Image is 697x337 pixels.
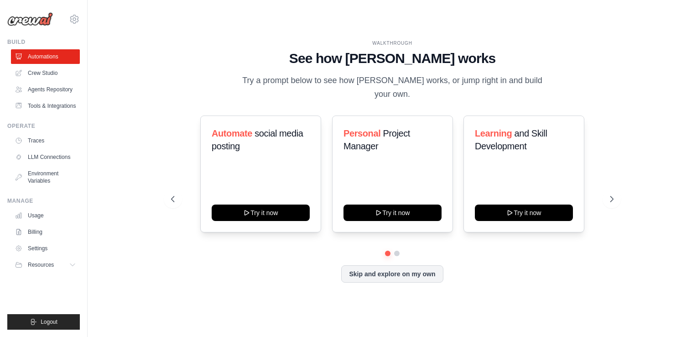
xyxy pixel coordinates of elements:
[7,122,80,130] div: Operate
[41,318,57,326] span: Logout
[651,293,697,337] iframe: Chat Widget
[7,314,80,330] button: Logout
[28,261,54,269] span: Resources
[343,128,380,138] span: Personal
[11,66,80,80] a: Crew Studio
[11,133,80,148] a: Traces
[7,197,80,205] div: Manage
[7,12,53,26] img: Logo
[171,50,614,67] h1: See how [PERSON_NAME] works
[11,99,80,113] a: Tools & Integrations
[11,258,80,272] button: Resources
[475,128,512,138] span: Learning
[11,150,80,164] a: LLM Connections
[212,128,252,138] span: Automate
[11,225,80,239] a: Billing
[343,128,410,151] span: Project Manager
[11,166,80,188] a: Environment Variables
[7,38,80,46] div: Build
[212,128,303,151] span: social media posting
[11,82,80,97] a: Agents Repository
[341,265,443,283] button: Skip and explore on my own
[11,241,80,256] a: Settings
[475,205,573,221] button: Try it now
[11,49,80,64] a: Automations
[343,205,442,221] button: Try it now
[171,40,614,47] div: WALKTHROUGH
[239,74,546,101] p: Try a prompt below to see how [PERSON_NAME] works, or jump right in and build your own.
[11,208,80,223] a: Usage
[212,205,310,221] button: Try it now
[475,128,547,151] span: and Skill Development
